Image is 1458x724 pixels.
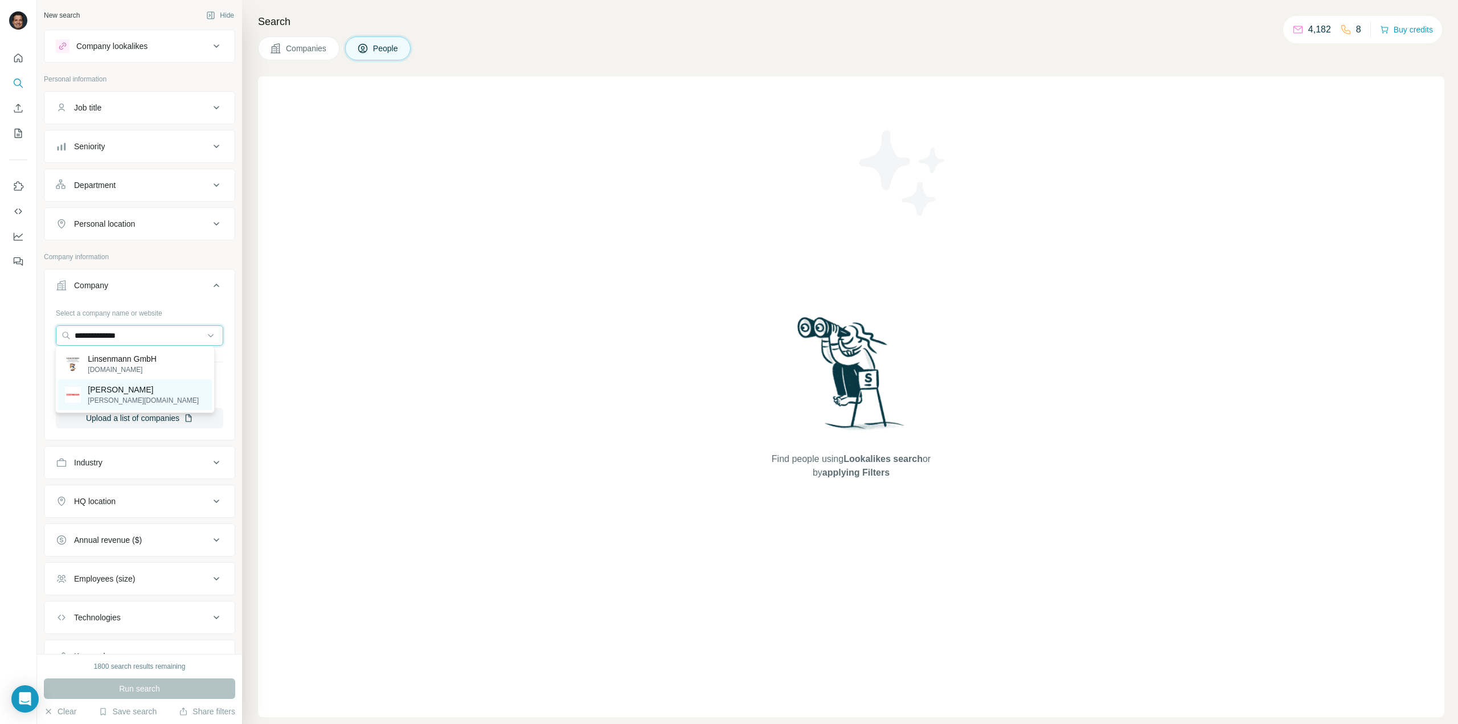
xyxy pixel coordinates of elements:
p: 4,182 [1308,23,1331,36]
button: HQ location [44,488,235,515]
img: Surfe Illustration - Woman searching with binoculars [792,314,911,441]
button: Use Surfe on LinkedIn [9,176,27,197]
p: Personal information [44,74,235,84]
div: Job title [74,102,101,113]
span: Companies [286,43,327,54]
button: Dashboard [9,226,27,247]
button: Company [44,272,235,304]
div: New search [44,10,80,21]
span: People [373,43,399,54]
p: [PERSON_NAME] [88,384,199,395]
button: Buy credits [1380,22,1433,38]
button: Employees (size) [44,565,235,592]
button: Seniority [44,133,235,160]
button: Search [9,73,27,93]
button: My lists [9,123,27,144]
div: Department [74,179,116,191]
button: Feedback [9,251,27,272]
div: Open Intercom Messenger [11,685,39,713]
span: Lookalikes search [843,454,923,464]
div: Personal location [74,218,135,230]
div: 1800 search results remaining [94,661,186,672]
img: Eisenmann [65,387,81,403]
div: Company lookalikes [76,40,148,52]
h4: Search [258,14,1444,30]
img: Surfe Illustration - Stars [851,122,954,224]
button: Use Surfe API [9,201,27,222]
div: Annual revenue ($) [74,534,142,546]
button: Department [44,171,235,199]
div: Industry [74,457,103,468]
button: Clear [44,706,76,717]
button: Hide [198,7,242,24]
button: Annual revenue ($) [44,526,235,554]
button: Save search [99,706,157,717]
p: Linsenmann GmbH [88,353,157,365]
button: Company lookalikes [44,32,235,60]
button: Job title [44,94,235,121]
button: Technologies [44,604,235,631]
div: Technologies [74,612,121,623]
div: Select a company name or website [56,304,223,318]
p: 8 [1356,23,1361,36]
p: [DOMAIN_NAME] [88,365,157,375]
div: Seniority [74,141,105,152]
div: Employees (size) [74,573,135,584]
img: Avatar [9,11,27,30]
img: Linsenmann GmbH [65,356,81,372]
button: Keywords [44,643,235,670]
div: HQ location [74,496,116,507]
p: [PERSON_NAME][DOMAIN_NAME] [88,395,199,406]
button: Industry [44,449,235,476]
button: Enrich CSV [9,98,27,118]
button: Share filters [179,706,235,717]
button: Upload a list of companies [56,408,223,428]
button: Personal location [44,210,235,238]
span: applying Filters [822,468,890,477]
div: Company [74,280,108,291]
button: Quick start [9,48,27,68]
p: Company information [44,252,235,262]
span: Find people using or by [760,452,942,480]
div: Keywords [74,651,109,662]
